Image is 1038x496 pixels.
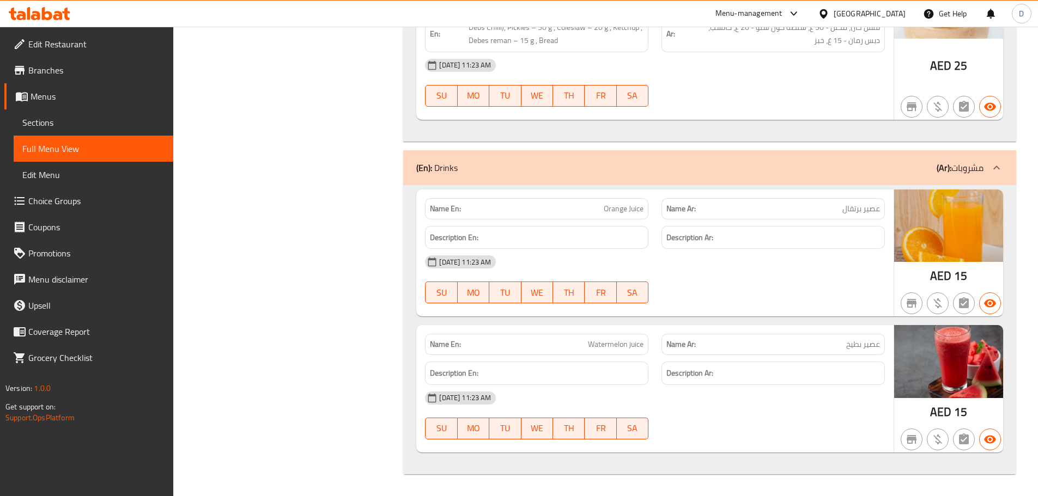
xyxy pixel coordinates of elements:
span: SU [430,420,453,436]
span: FR [589,88,612,103]
span: Grocery Checklist [28,351,165,364]
span: Version: [5,381,32,395]
button: Not branch specific item [901,292,922,314]
p: مشروبات [937,161,984,174]
button: FR [585,85,616,107]
span: Orange Juice [604,203,644,215]
span: [DATE] 11:23 AM [435,257,495,267]
strong: Description Ar: [666,231,713,244]
button: Available [979,428,1001,450]
div: Menu-management [715,7,782,20]
span: WE [526,285,549,301]
p: Drinks [416,161,458,174]
span: TH [557,285,580,301]
button: SA [617,418,648,439]
span: AED [930,401,951,422]
button: Not has choices [953,292,975,314]
div: (En): Drinks(Ar):مشروبات [403,150,1016,185]
strong: Name En: [430,203,461,215]
a: Support.OpsPlatform [5,411,75,425]
a: Menu disclaimer [4,266,173,292]
button: Not has choices [953,96,975,118]
span: عصير بطيخ [846,339,880,350]
button: TH [553,85,585,107]
span: Coverage Report [28,325,165,338]
span: TU [494,285,517,301]
a: Coupons [4,214,173,240]
span: Branches [28,64,165,77]
button: Purchased item [927,292,949,314]
span: SA [621,420,644,436]
span: Upsell [28,299,165,312]
button: WE [521,281,553,303]
span: D [1019,8,1024,20]
span: MO [462,420,485,436]
strong: Description En: [430,366,478,380]
strong: Name Ar: [666,203,696,215]
span: 15 [954,401,967,422]
span: Promotions [28,247,165,260]
button: Available [979,292,1001,314]
button: TH [553,281,585,303]
strong: Description En: [430,14,466,40]
button: Not has choices [953,428,975,450]
span: SA [621,285,644,301]
button: SU [425,418,457,439]
img: orange_juice638959585552867749.jpg [894,189,1003,262]
a: Coverage Report [4,319,173,345]
button: SA [617,281,648,303]
a: Menus [4,83,173,109]
div: [GEOGRAPHIC_DATA] [834,8,906,20]
button: TU [489,418,521,439]
button: Purchased item [927,96,949,118]
span: TH [557,88,580,103]
b: (Ar): [937,160,951,176]
span: [DATE] 11:23 AM [435,393,495,403]
span: SA [621,88,644,103]
a: Grocery Checklist [4,345,173,371]
span: 15 [954,265,967,286]
span: TU [494,88,517,103]
a: Branches [4,57,173,83]
button: TH [553,418,585,439]
span: TH [557,420,580,436]
span: [DATE] 11:23 AM [435,60,495,70]
button: WE [521,418,553,439]
button: TU [489,281,521,303]
span: MO [462,88,485,103]
a: Edit Restaurant [4,31,173,57]
button: MO [458,281,489,303]
strong: Name En: [430,339,461,350]
button: Not branch specific item [901,428,922,450]
button: Available [979,96,1001,118]
span: Coupons [28,221,165,234]
button: Not branch specific item [901,96,922,118]
strong: Description En: [430,231,478,244]
span: Watermelon juice [588,339,644,350]
span: WE [526,420,549,436]
button: MO [458,418,489,439]
span: Choice Groups [28,194,165,207]
span: عصير برتقال [842,203,880,215]
span: 25 [954,55,967,76]
span: Get support on: [5,400,56,414]
a: Edit Menu [14,162,173,188]
button: MO [458,85,489,107]
span: AED [930,55,951,76]
span: Menus [31,90,165,103]
a: Sections [14,109,173,136]
a: Promotions [4,240,173,266]
span: Full Menu View [22,142,165,155]
button: SU [425,281,457,303]
span: Sections [22,116,165,129]
b: (En): [416,160,432,176]
button: SU [425,85,457,107]
span: WE [526,88,549,103]
button: WE [521,85,553,107]
button: FR [585,281,616,303]
span: FR [589,285,612,301]
button: FR [585,418,616,439]
span: SU [430,88,453,103]
span: TU [494,420,517,436]
img: watermelon_juice638959585991425576.jpg [894,325,1003,397]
